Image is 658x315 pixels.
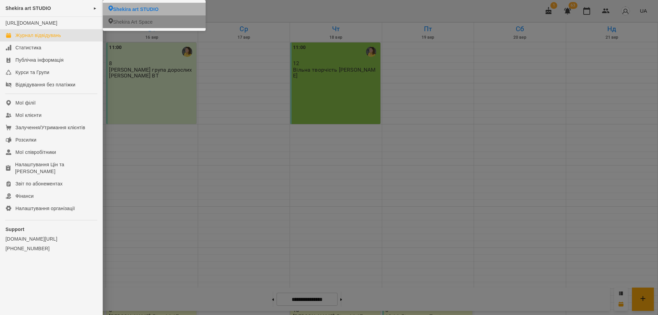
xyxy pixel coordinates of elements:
[15,57,63,63] div: Публічна інформація
[15,205,75,212] div: Налаштування організації
[5,5,51,11] span: Shekira art STUDIO
[113,19,153,25] span: Shekira Art Space
[93,5,97,11] span: ►
[15,44,41,51] div: Статистика
[15,149,56,156] div: Мої співробітники
[5,20,57,26] a: [URL][DOMAIN_NAME]
[15,161,97,175] div: Налаштування Цін та [PERSON_NAME]
[113,6,159,13] span: Shekira art STUDIO
[15,180,63,187] div: Звіт по абонементах
[15,193,34,199] div: Фінанси
[15,99,36,106] div: Мої філії
[15,81,75,88] div: Відвідування без платіжки
[15,32,61,39] div: Журнал відвідувань
[15,124,85,131] div: Залучення/Утримання клієнтів
[5,245,97,252] a: [PHONE_NUMBER]
[15,136,36,143] div: Розсилки
[15,69,49,76] div: Курси та Групи
[15,112,41,119] div: Мої клієнти
[5,226,97,233] p: Support
[5,235,97,242] a: [DOMAIN_NAME][URL]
